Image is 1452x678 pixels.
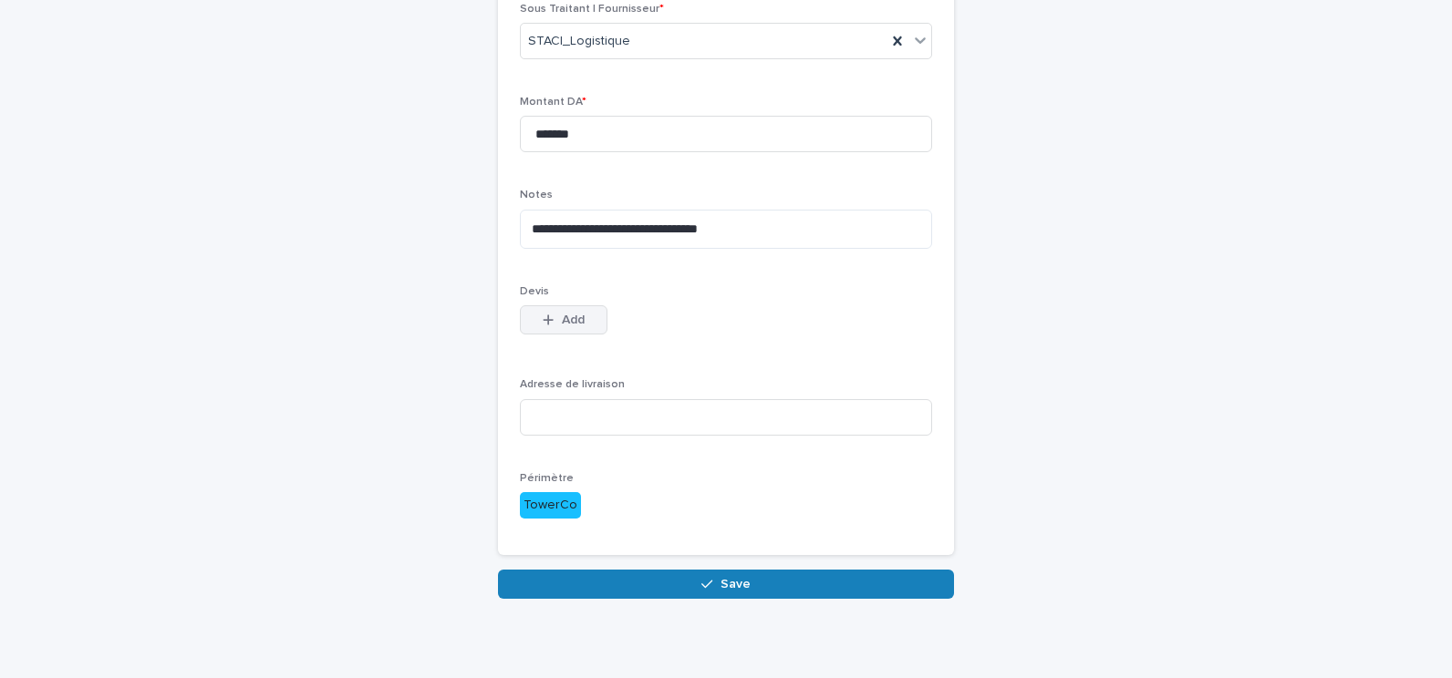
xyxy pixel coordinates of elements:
[520,492,581,519] div: TowerCo
[520,97,586,108] span: Montant DA
[520,379,625,390] span: Adresse de livraison
[562,313,585,326] span: Add
[520,4,664,15] span: Sous Traitant | Fournisseur
[520,473,574,484] span: Périmètre
[528,32,630,51] span: STACI_Logistique
[498,570,954,599] button: Save
[520,305,607,334] button: Add
[721,578,751,591] span: Save
[520,286,549,297] span: Devis
[520,190,553,200] span: Notes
